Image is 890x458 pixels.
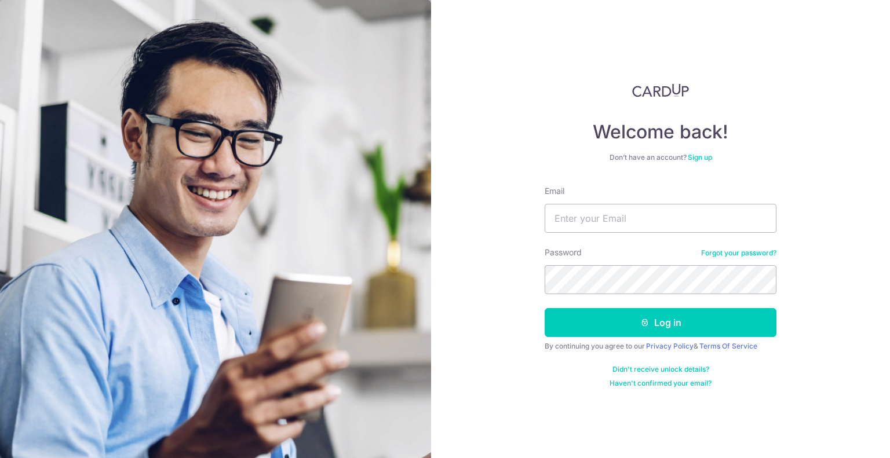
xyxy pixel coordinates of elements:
[545,204,776,233] input: Enter your Email
[545,120,776,144] h4: Welcome back!
[545,185,564,197] label: Email
[610,379,712,388] a: Haven't confirmed your email?
[701,248,776,258] a: Forgot your password?
[632,83,689,97] img: CardUp Logo
[646,342,694,350] a: Privacy Policy
[545,153,776,162] div: Don’t have an account?
[545,308,776,337] button: Log in
[612,365,709,374] a: Didn't receive unlock details?
[545,247,582,258] label: Password
[699,342,757,350] a: Terms Of Service
[545,342,776,351] div: By continuing you agree to our &
[688,153,712,162] a: Sign up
